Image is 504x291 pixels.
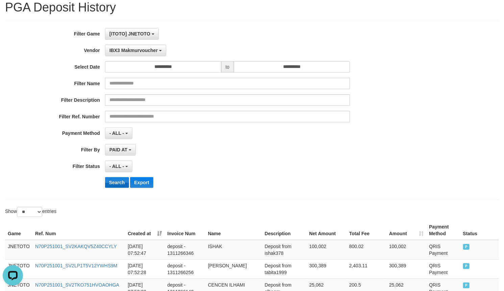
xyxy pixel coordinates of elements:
th: Created at: activate to sort column ascending [125,221,165,240]
span: - ALL - [109,130,124,136]
span: IBX3 Makmurvoucher [109,48,158,53]
button: - ALL - [105,127,132,139]
td: 100,002 [307,240,347,260]
span: PAID [463,244,470,250]
td: 300,389 [386,259,426,278]
td: 100,002 [386,240,426,260]
th: Ref. Num [32,221,125,240]
th: Net Amount [307,221,347,240]
td: Deposit from ishak378 [262,240,307,260]
label: Show entries [5,207,56,217]
td: 800.02 [347,240,386,260]
button: IBX3 Makmurvoucher [105,45,166,56]
span: PAID [463,263,470,269]
td: JNETOTO [5,240,32,260]
a: N70P251001_SV2TKO751HVOAOHGA [35,282,119,288]
a: N70P251001_SV2KAKQV5Z40CCYLY [35,244,117,249]
span: PAID [463,283,470,288]
td: Deposit from tabita1999 [262,259,307,278]
select: Showentries [17,207,42,217]
span: PAID AT [109,147,127,152]
a: N70P251001_SV2LP1T5V12YWHS9M [35,263,118,268]
button: - ALL - [105,161,132,172]
th: Invoice Num [165,221,205,240]
button: Export [130,177,153,188]
td: ISHAK [205,240,262,260]
th: Description [262,221,307,240]
button: PAID AT [105,144,136,155]
td: QRIS Payment [426,240,460,260]
span: to [221,61,234,73]
th: Name [205,221,262,240]
h1: PGA Deposit History [5,1,499,14]
td: deposit - 1311266256 [165,259,205,278]
th: Total Fee [347,221,386,240]
th: Status [460,221,499,240]
button: [ITOTO] JNETOTO [105,28,159,40]
span: [ITOTO] JNETOTO [109,31,150,37]
button: Open LiveChat chat widget [3,3,23,23]
td: [DATE] 07:52:47 [125,240,165,260]
td: 2,403.11 [347,259,386,278]
th: Game [5,221,32,240]
span: - ALL - [109,164,124,169]
button: Search [105,177,129,188]
th: Payment Method [426,221,460,240]
td: QRIS Payment [426,259,460,278]
th: Amount: activate to sort column ascending [386,221,426,240]
td: [DATE] 07:52:28 [125,259,165,278]
td: deposit - 1311266346 [165,240,205,260]
td: JNETOTO [5,259,32,278]
td: [PERSON_NAME] [205,259,262,278]
td: 300,389 [307,259,347,278]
